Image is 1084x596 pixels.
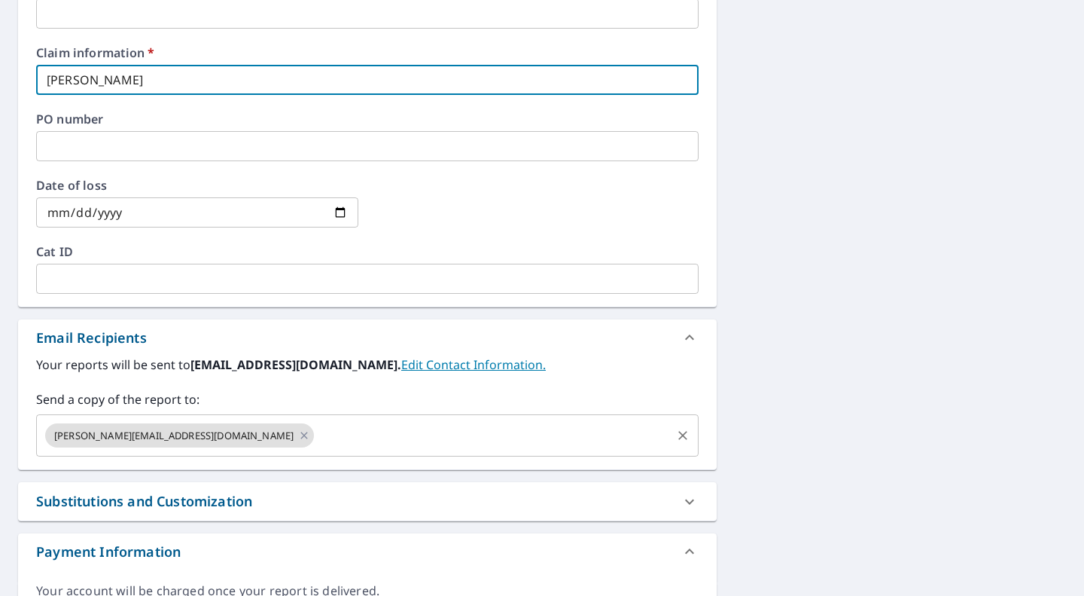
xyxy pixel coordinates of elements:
label: Your reports will be sent to [36,356,699,374]
span: [PERSON_NAME][EMAIL_ADDRESS][DOMAIN_NAME] [45,429,303,443]
label: Send a copy of the report to: [36,390,699,408]
div: Payment Information [36,542,181,562]
div: Email Recipients [36,328,147,348]
button: Clear [672,425,693,446]
label: Cat ID [36,246,699,258]
label: PO number [36,113,699,125]
div: Substitutions and Customization [36,491,252,512]
b: [EMAIL_ADDRESS][DOMAIN_NAME]. [190,356,401,373]
div: Substitutions and Customization [18,482,717,521]
a: EditContactInfo [401,356,546,373]
label: Claim information [36,47,699,59]
label: Date of loss [36,179,358,191]
div: [PERSON_NAME][EMAIL_ADDRESS][DOMAIN_NAME] [45,423,314,448]
div: Email Recipients [18,319,717,356]
div: Payment Information [18,533,717,570]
